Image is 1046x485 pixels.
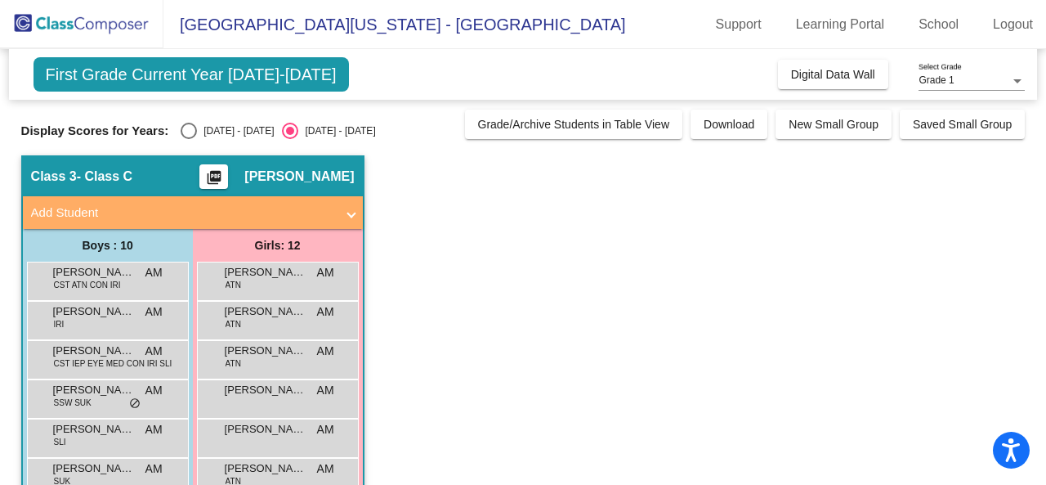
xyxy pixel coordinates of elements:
[21,123,169,138] span: Display Scores for Years:
[54,357,172,370] span: CST IEP EYE MED CON IRI SLI
[913,118,1012,131] span: Saved Small Group
[31,204,335,222] mat-panel-title: Add Student
[226,279,241,291] span: ATN
[225,460,306,477] span: [PERSON_NAME]
[34,57,349,92] span: First Grade Current Year [DATE]-[DATE]
[53,460,135,477] span: [PERSON_NAME]
[776,110,892,139] button: New Small Group
[919,74,954,86] span: Grade 1
[298,123,375,138] div: [DATE] - [DATE]
[317,460,334,478] span: AM
[703,11,775,38] a: Support
[193,229,363,262] div: Girls: 12
[226,357,241,370] span: ATN
[53,421,135,438] span: [PERSON_NAME]
[225,264,306,281] span: [PERSON_NAME]
[317,264,334,281] span: AM
[145,460,163,478] span: AM
[905,11,972,38] a: School
[54,318,65,330] span: IRI
[31,168,77,185] span: Class 3
[225,303,306,320] span: [PERSON_NAME]
[900,110,1025,139] button: Saved Small Group
[163,11,626,38] span: [GEOGRAPHIC_DATA][US_STATE] - [GEOGRAPHIC_DATA]
[54,397,92,409] span: SSW SUK
[145,382,163,399] span: AM
[197,123,274,138] div: [DATE] - [DATE]
[791,68,875,81] span: Digital Data Wall
[199,164,228,189] button: Print Students Details
[204,169,224,192] mat-icon: picture_as_pdf
[225,421,306,438] span: [PERSON_NAME]
[53,343,135,359] span: [PERSON_NAME]
[244,168,354,185] span: [PERSON_NAME]
[704,118,754,131] span: Download
[317,303,334,321] span: AM
[225,382,306,398] span: [PERSON_NAME]
[317,382,334,399] span: AM
[778,60,888,89] button: Digital Data Wall
[23,196,363,229] mat-expansion-panel-header: Add Student
[145,421,163,438] span: AM
[691,110,767,139] button: Download
[53,382,135,398] span: [PERSON_NAME]
[23,229,193,262] div: Boys : 10
[225,343,306,359] span: [PERSON_NAME]
[783,11,898,38] a: Learning Portal
[53,303,135,320] span: [PERSON_NAME]
[181,123,375,139] mat-radio-group: Select an option
[465,110,683,139] button: Grade/Archive Students in Table View
[980,11,1046,38] a: Logout
[145,303,163,321] span: AM
[145,264,163,281] span: AM
[129,397,141,411] span: do_not_disturb_alt
[478,118,670,131] span: Grade/Archive Students in Table View
[317,343,334,360] span: AM
[789,118,878,131] span: New Small Group
[226,318,241,330] span: ATN
[53,264,135,281] span: [PERSON_NAME]
[317,421,334,438] span: AM
[54,279,121,291] span: CST ATN CON IRI
[145,343,163,360] span: AM
[77,168,132,185] span: - Class C
[54,436,66,448] span: SLI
